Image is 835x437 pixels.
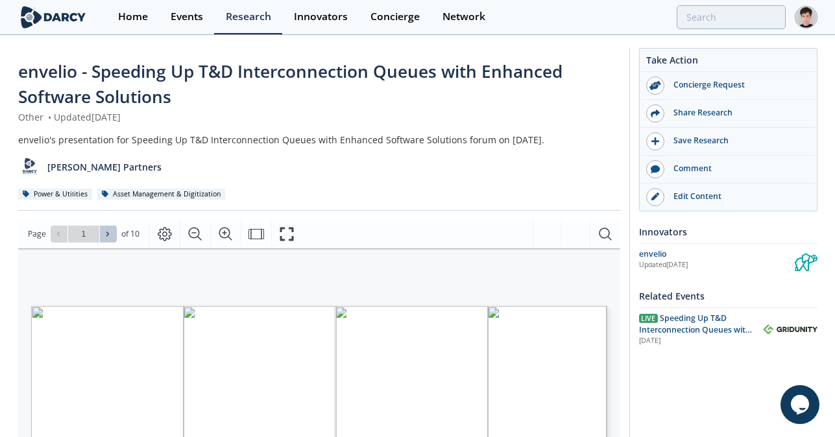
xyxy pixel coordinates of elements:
p: [PERSON_NAME] Partners [47,160,162,174]
div: Other Updated [DATE] [18,110,620,124]
span: Live [639,314,658,323]
div: envelio [639,248,795,260]
img: GridUnity [763,324,817,335]
div: Innovators [639,220,817,243]
div: Home [118,12,148,22]
div: Concierge Request [664,79,810,91]
a: envelio Updated[DATE] envelio [639,248,817,271]
span: envelio - Speeding Up T&D Interconnection Queues with Enhanced Software Solutions [18,60,563,108]
div: Innovators [294,12,348,22]
div: [DATE] [639,336,754,346]
div: Updated [DATE] [639,260,795,270]
div: Power & Utilities [18,189,93,200]
span: Speeding Up T&D Interconnection Queues with Enhanced Software Solutions [639,313,752,348]
iframe: chat widget [781,385,822,424]
div: Save Research [664,135,810,147]
div: Take Action [640,53,817,72]
div: Concierge [370,12,420,22]
div: envelio's presentation for Speeding Up T&D Interconnection Queues with Enhanced Software Solution... [18,133,620,147]
a: Live Speeding Up T&D Interconnection Queues with Enhanced Software Solutions [DATE] GridUnity [639,313,817,347]
input: Advanced Search [677,5,786,29]
div: Related Events [639,285,817,307]
a: Edit Content [640,183,817,211]
div: Edit Content [664,191,810,202]
div: Asset Management & Digitization [97,189,226,200]
img: Profile [795,6,817,29]
span: • [46,111,54,123]
div: Research [226,12,271,22]
div: Events [171,12,203,22]
img: envelio [795,248,817,271]
div: Share Research [664,107,810,119]
img: logo-wide.svg [18,6,89,29]
div: Comment [664,163,810,174]
div: Network [442,12,485,22]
